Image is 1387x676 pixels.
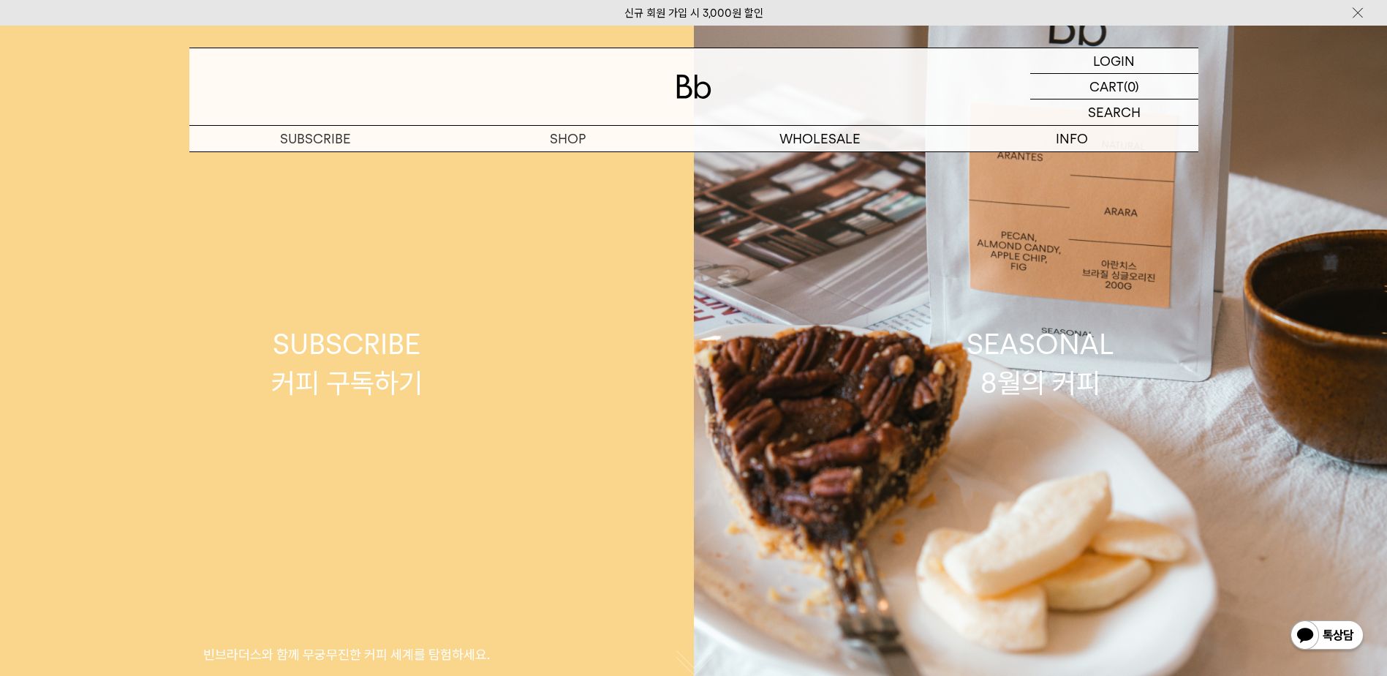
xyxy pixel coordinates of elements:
p: CART [1089,74,1124,99]
p: SEARCH [1088,99,1141,125]
img: 카카오톡 채널 1:1 채팅 버튼 [1289,619,1365,654]
p: WHOLESALE [694,126,946,151]
img: 로고 [676,75,711,99]
p: INFO [946,126,1198,151]
a: LOGIN [1030,48,1198,74]
div: SEASONAL 8월의 커피 [967,325,1114,402]
a: 신규 회원 가입 시 3,000원 할인 [624,7,763,20]
div: SUBSCRIBE 커피 구독하기 [271,325,423,402]
p: (0) [1124,74,1139,99]
a: CART (0) [1030,74,1198,99]
p: LOGIN [1093,48,1135,73]
a: SHOP [442,126,694,151]
a: SUBSCRIBE [189,126,442,151]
